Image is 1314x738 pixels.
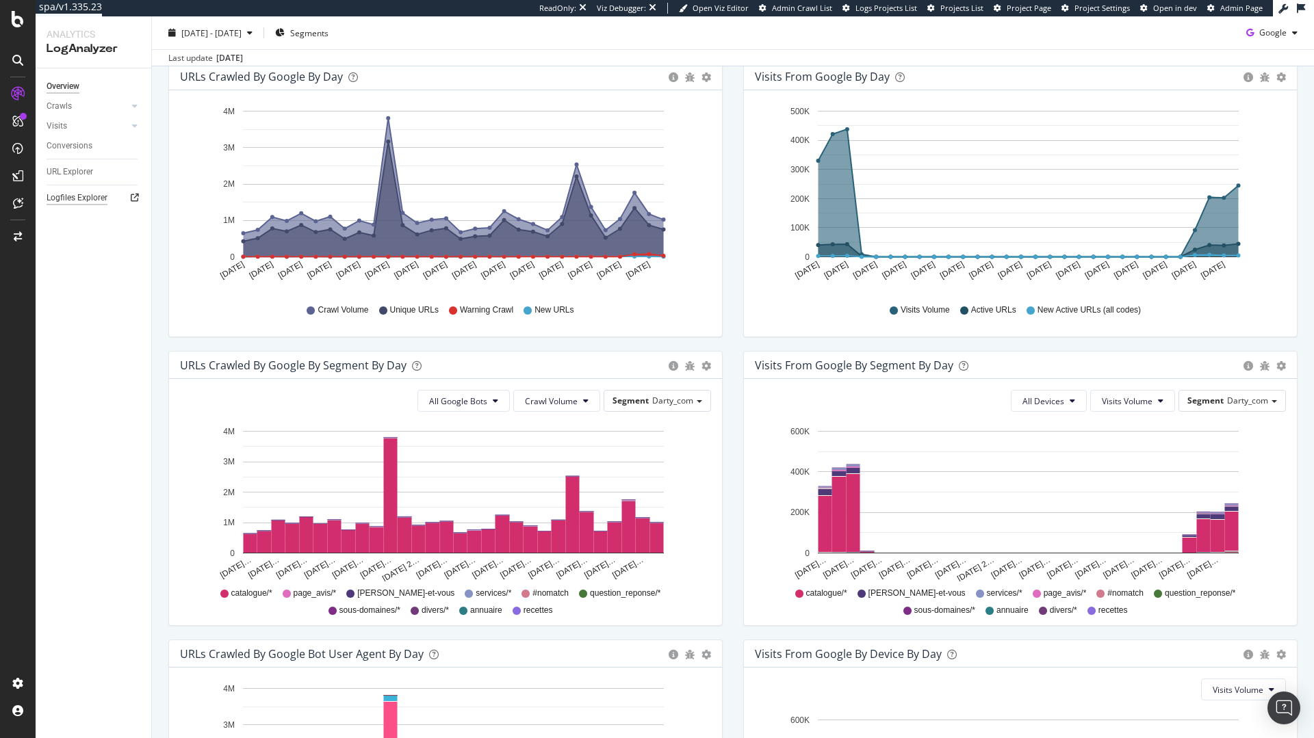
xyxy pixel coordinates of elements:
svg: A chart. [180,101,706,291]
button: Google [1241,22,1303,44]
text: [DATE] [248,259,275,280]
a: Conversions [47,139,142,153]
span: #nomatch [532,588,569,599]
span: [PERSON_NAME]-et-vous [868,588,966,599]
a: Visits [47,119,128,133]
a: Admin Crawl List [759,3,832,14]
span: Crawl Volume [525,395,578,407]
span: Darty_com [652,395,693,406]
span: Visits Volume [1213,684,1263,696]
text: 1M [223,216,235,226]
a: Crawls [47,99,128,114]
button: Visits Volume [1090,390,1175,412]
text: [DATE] [624,259,652,280]
text: [DATE] [1112,259,1139,280]
div: Open Intercom Messenger [1267,691,1300,724]
span: Open in dev [1153,3,1197,13]
text: [DATE] [1054,259,1081,280]
text: [DATE] [567,259,594,280]
text: [DATE] [1199,259,1226,280]
text: 200K [790,194,810,204]
a: Overview [47,79,142,94]
div: circle-info [1244,361,1253,371]
span: New URLs [534,304,574,316]
text: 3M [223,143,235,153]
div: gear [701,361,711,371]
div: Visits [47,119,67,133]
text: 400K [790,136,810,146]
span: Open Viz Editor [693,3,749,13]
button: All Devices [1011,390,1087,412]
span: services/* [476,588,511,599]
span: Segment [613,395,649,406]
span: All Google Bots [429,395,487,407]
text: [DATE] [422,259,449,280]
text: 2M [223,488,235,497]
text: 400K [790,467,810,477]
div: Visits from Google by day [755,70,890,83]
div: Crawls [47,99,72,114]
span: Admin Page [1220,3,1263,13]
div: Overview [47,79,79,94]
text: 600K [790,427,810,436]
span: Segment [1187,395,1224,406]
text: [DATE] [479,259,506,280]
text: 300K [790,165,810,174]
text: [DATE] [851,259,879,280]
span: sous-domaines/* [914,605,975,616]
div: URLs Crawled by Google by day [180,70,343,83]
span: All Devices [1022,395,1064,407]
text: 100K [790,223,810,233]
span: question_reponse/* [1165,588,1235,599]
span: page_avis/* [1044,588,1087,599]
div: bug [685,650,695,659]
span: Logs Projects List [855,3,917,13]
text: [DATE] [595,259,623,280]
div: URLs Crawled by Google bot User Agent By Day [180,647,424,661]
text: 500K [790,107,810,116]
span: Projects List [940,3,983,13]
div: gear [701,650,711,659]
div: circle-info [669,73,678,82]
div: circle-info [669,361,678,371]
text: 4M [223,427,235,436]
text: [DATE] [276,259,304,280]
span: Segments [290,27,328,38]
text: 200K [790,508,810,518]
span: Unique URLs [390,304,439,316]
button: Segments [270,22,334,44]
div: gear [701,73,711,82]
text: 0 [230,549,235,558]
text: [DATE] [305,259,333,280]
span: divers/* [422,605,449,616]
text: [DATE] [508,259,536,280]
text: [DATE] [537,259,565,280]
div: gear [1276,361,1286,371]
text: [DATE] [967,259,994,280]
text: [DATE] [910,259,937,280]
svg: A chart. [755,423,1281,581]
div: URLs Crawled by Google By Segment By Day [180,358,407,372]
text: [DATE] [1170,259,1198,280]
span: catalogue/* [231,588,272,599]
text: [DATE] [996,259,1024,280]
div: Last update [168,52,243,64]
span: [PERSON_NAME]-et-vous [357,588,454,599]
span: question_reponse/* [590,588,660,599]
span: Visits Volume [901,304,950,316]
div: Viz Debugger: [597,3,646,14]
text: [DATE] [218,259,246,280]
span: services/* [987,588,1022,599]
a: Logfiles Explorer [47,191,142,205]
text: [DATE] [335,259,362,280]
span: page_avis/* [294,588,337,599]
a: Project Page [994,3,1051,14]
text: 1M [223,518,235,527]
svg: A chart. [180,423,706,581]
span: sous-domaines/* [339,605,400,616]
div: bug [1260,73,1270,82]
text: 4M [223,107,235,116]
span: New Active URLs (all codes) [1038,304,1141,316]
div: Logfiles Explorer [47,191,107,205]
